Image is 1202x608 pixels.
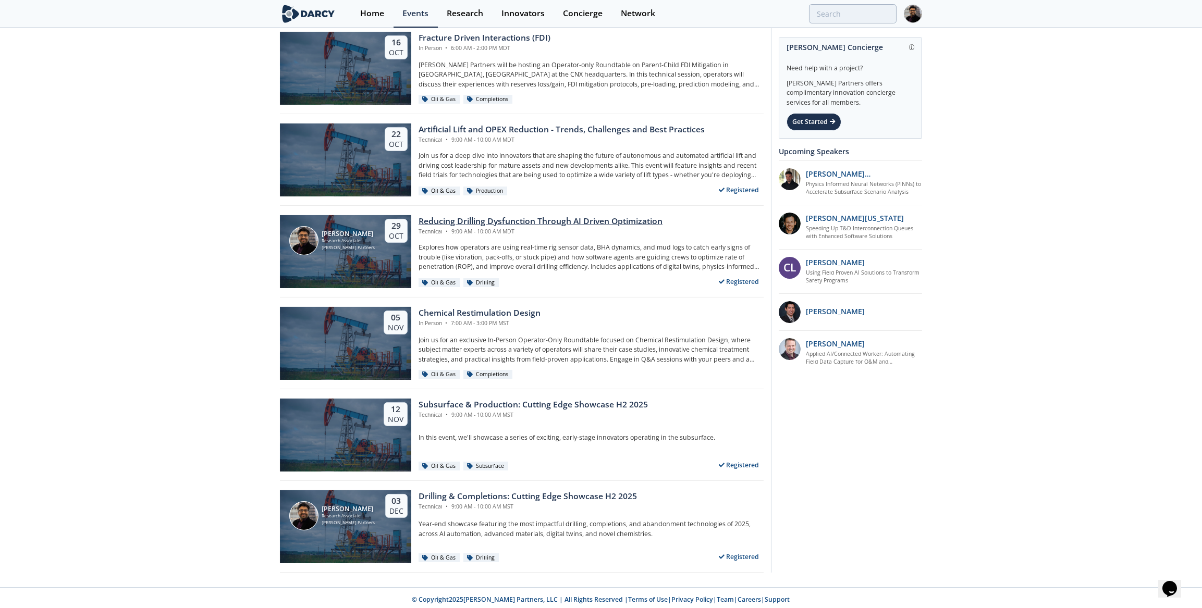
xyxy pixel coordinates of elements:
div: Completions [463,370,512,379]
img: 47e0ea7c-5f2f-49e4-bf12-0fca942f69fc [779,301,801,323]
div: 22 [389,129,403,140]
iframe: chat widget [1158,566,1192,598]
div: Research Associate [322,513,375,519]
div: Oct [389,48,403,57]
div: Oil & Gas [419,553,460,563]
div: [PERSON_NAME] [322,230,375,238]
div: Subsurface [463,462,508,471]
div: Oil & Gas [419,187,460,196]
img: 1b183925-147f-4a47-82c9-16eeeed5003c [779,213,801,234]
a: Physics Informed Neural Networks (PINNs) to Accelerate Subsurface Scenario Analysis [806,180,923,197]
a: Using Field Proven AI Solutions to Transform Safety Programs [806,269,923,286]
a: 12 Nov Subsurface & Production: Cutting Edge Showcase H2 2025 Technical • 9:00 AM - 10:00 AM MST ... [280,399,764,471]
div: Dec [389,506,403,516]
span: • [444,503,450,510]
div: In Person 6:00 AM - 2:00 PM MDT [419,44,550,53]
div: 29 [389,221,403,231]
div: 05 [388,313,403,323]
p: © Copyright 2025 [PERSON_NAME] Partners, LLC | All Rights Reserved | | | | | [215,595,987,604]
img: 257d1208-f7de-4aa6-9675-f79dcebd2004 [779,338,801,360]
div: Oct [389,140,403,149]
p: Explores how operators are using real-time rig sensor data, BHA dynamics, and mud logs to catch e... [419,243,764,271]
p: [PERSON_NAME] Partners will be hosting an Operator-only Roundtable on Parent-Child FDI Mitigation... [419,60,764,89]
p: [PERSON_NAME] [806,338,865,349]
div: Network [621,9,655,18]
div: Nov [388,415,403,424]
a: Terms of Use [629,595,668,604]
div: Drilling [463,278,499,288]
img: Arsalan Ansari [289,501,318,530]
div: [PERSON_NAME] Concierge [787,38,914,56]
a: Privacy Policy [672,595,714,604]
div: Registered [715,458,764,471]
div: 03 [389,496,403,506]
p: Join us for a deep dive into innovators that are shaping the future of autonomous and automated a... [419,151,764,180]
div: Home [360,9,384,18]
img: 20112e9a-1f67-404a-878c-a26f1c79f5da [779,168,801,190]
p: [PERSON_NAME] [PERSON_NAME] [806,168,923,179]
img: information.svg [909,44,915,50]
a: 22 Oct Artificial Lift and OPEX Reduction - Trends, Challenges and Best Practices Technical • 9:0... [280,123,764,196]
div: Nov [388,323,403,332]
div: Technical 9:00 AM - 10:00 AM MDT [419,228,663,236]
div: [PERSON_NAME] Partners [322,244,375,251]
div: Need help with a project? [787,56,914,73]
div: Production [463,187,507,196]
div: Registered [715,183,764,196]
div: [PERSON_NAME] Partners [322,519,375,526]
img: Arsalan Ansari [289,226,318,255]
div: Innovators [501,9,545,18]
a: Careers [738,595,762,604]
p: [PERSON_NAME] [806,257,865,268]
p: [PERSON_NAME][US_STATE] [806,213,904,224]
a: 05 Nov Chemical Restimulation Design In Person • 7:00 AM - 3:00 PM MST Join us for an exclusive I... [280,307,764,380]
div: Concierge [563,9,603,18]
p: Join us for an exclusive In-Person Operator-Only Roundtable focused on Chemical Restimulation Des... [419,336,764,364]
span: • [444,228,450,235]
span: • [444,411,450,418]
div: CL [779,257,801,279]
p: Year-end showcase featuring the most impactful drilling, completions, and abandonment technologie... [419,519,764,539]
a: 16 Oct Fracture Driven Interactions (FDI) In Person • 6:00 AM - 2:00 PM MDT [PERSON_NAME] Partner... [280,32,764,105]
a: Team [717,595,734,604]
div: [PERSON_NAME] [322,505,375,513]
div: Technical 9:00 AM - 10:00 AM MDT [419,136,705,144]
div: 16 [389,38,403,48]
a: Arsalan Ansari [PERSON_NAME] Research Associate [PERSON_NAME] Partners 29 Oct Reducing Drilling D... [280,215,764,288]
div: Registered [715,550,764,563]
div: Oil & Gas [419,278,460,288]
div: Registered [715,275,764,288]
div: Drilling & Completions: Cutting Edge Showcase H2 2025 [419,490,637,503]
div: Artificial Lift and OPEX Reduction - Trends, Challenges and Best Practices [419,123,705,136]
div: Reducing Drilling Dysfunction Through AI Driven Optimization [419,215,663,228]
div: Technical 9:00 AM - 10:00 AM MST [419,411,648,419]
div: Completions [463,95,512,104]
img: logo-wide.svg [280,5,337,23]
div: Drilling [463,553,499,563]
a: Support [765,595,790,604]
div: Oct [389,231,403,241]
div: Subsurface & Production: Cutting Edge Showcase H2 2025 [419,399,648,411]
p: [PERSON_NAME] [806,306,865,317]
div: Oil & Gas [419,462,460,471]
div: Technical 9:00 AM - 10:00 AM MST [419,503,637,511]
div: Research Associate [322,238,375,244]
a: Arsalan Ansari [PERSON_NAME] Research Associate [PERSON_NAME] Partners 03 Dec Drilling & Completi... [280,490,764,563]
span: • [444,319,449,327]
span: • [444,136,450,143]
a: Applied AI/Connected Worker: Automating Field Data Capture for O&M and Construction [806,350,923,367]
div: Oil & Gas [419,95,460,104]
input: Advanced Search [809,4,897,23]
div: Fracture Driven Interactions (FDI) [419,32,550,44]
div: Get Started [787,113,841,131]
div: 12 [388,404,403,415]
div: Upcoming Speakers [779,142,922,160]
span: • [444,44,449,52]
div: In Person 7:00 AM - 3:00 PM MST [419,319,541,328]
div: [PERSON_NAME] Partners offers complimentary innovation concierge services for all members. [787,73,914,107]
div: Chemical Restimulation Design [419,307,541,319]
p: In this event, we'll showcase a series of exciting, early-stage innovators operating in the subsu... [419,433,764,442]
img: Profile [904,5,922,23]
a: Speeding Up T&D Interconnection Queues with Enhanced Software Solutions [806,225,923,241]
div: Events [402,9,428,18]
